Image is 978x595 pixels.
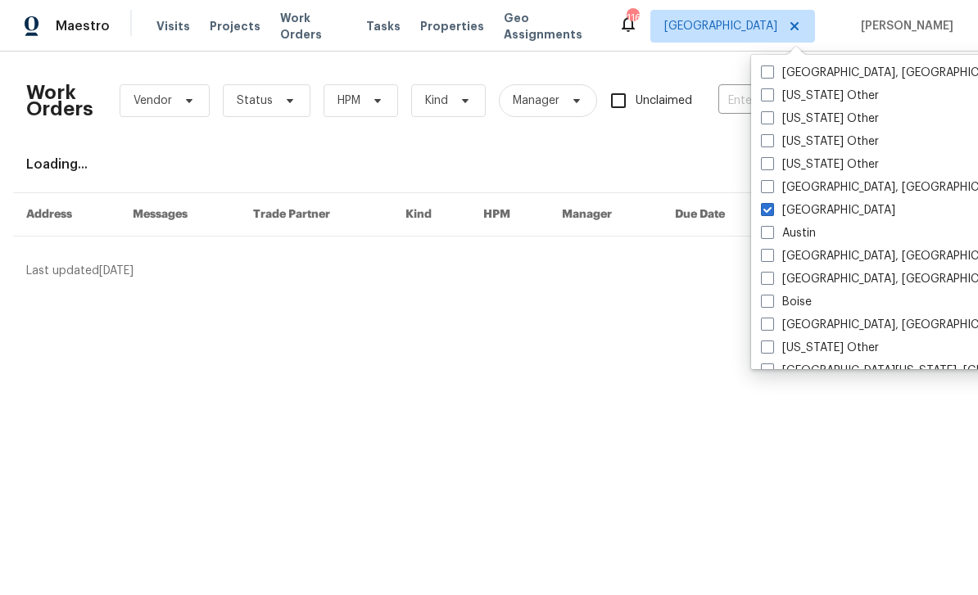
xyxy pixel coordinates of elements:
span: [DATE] [99,265,134,277]
span: Kind [425,92,448,109]
th: Trade Partner [240,193,393,237]
span: Tasks [366,20,401,32]
label: Boise [761,294,812,310]
span: [GEOGRAPHIC_DATA] [664,18,777,34]
label: [US_STATE] Other [761,133,879,150]
input: Enter in an address [718,88,882,114]
th: Messages [120,193,240,237]
label: Austin [761,225,816,241]
label: [US_STATE] Other [761,110,879,127]
span: Status [237,92,273,109]
span: Manager [513,92,559,109]
span: Geo Assignments [504,10,599,43]
span: Visits [156,18,190,34]
span: [PERSON_NAME] [854,18,953,34]
th: Address [13,193,120,237]
label: [US_STATE] Other [761,156,879,173]
th: Manager [549,193,662,237]
span: Projects [210,18,260,34]
div: Loading... [26,156,952,173]
h2: Work Orders [26,84,93,117]
span: HPM [337,92,360,109]
th: Kind [392,193,470,237]
span: Maestro [56,18,110,34]
span: Work Orders [280,10,346,43]
span: Vendor [134,92,172,109]
th: HPM [470,193,549,237]
span: Unclaimed [636,92,692,110]
div: Last updated [26,263,920,279]
span: Properties [420,18,484,34]
label: [GEOGRAPHIC_DATA] [761,202,895,219]
th: Due Date [662,193,775,237]
label: [US_STATE] Other [761,340,879,356]
div: 116 [627,10,638,26]
label: [US_STATE] Other [761,88,879,104]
